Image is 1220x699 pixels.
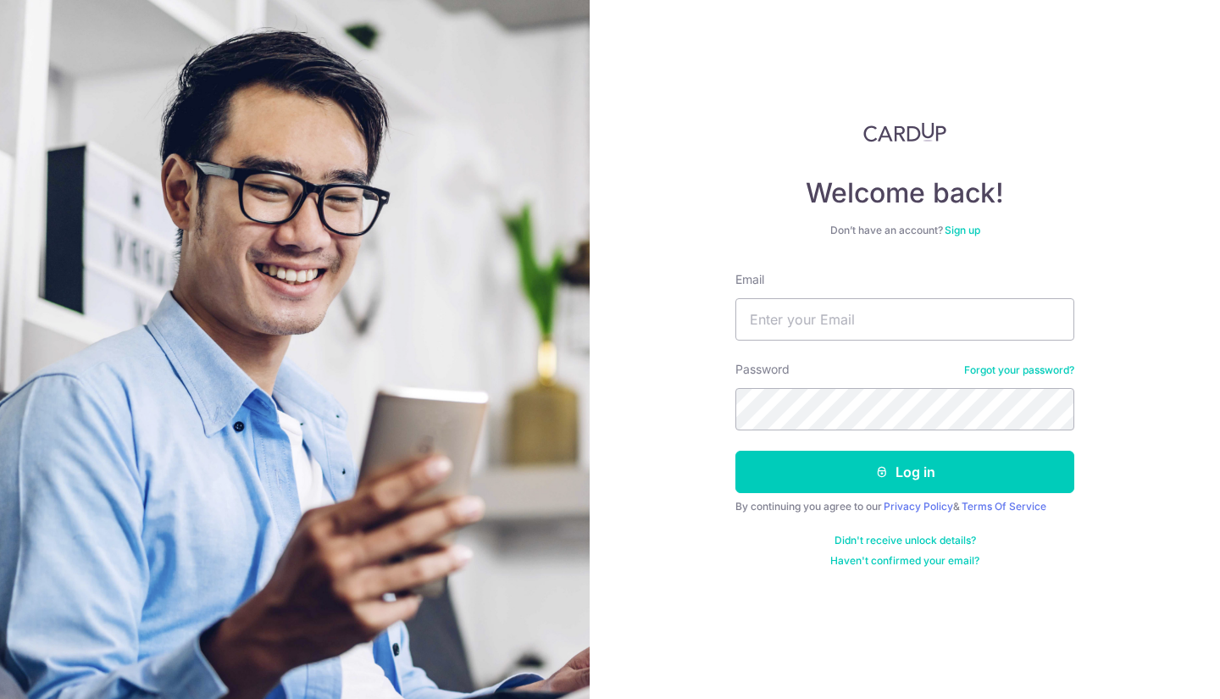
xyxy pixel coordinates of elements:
a: Terms Of Service [962,500,1046,513]
div: By continuing you agree to our & [735,500,1074,513]
img: CardUp Logo [863,122,946,142]
a: Sign up [945,224,980,236]
a: Forgot your password? [964,363,1074,377]
a: Didn't receive unlock details? [835,534,976,547]
div: Don’t have an account? [735,224,1074,237]
a: Haven't confirmed your email? [830,554,979,568]
a: Privacy Policy [884,500,953,513]
label: Email [735,271,764,288]
input: Enter your Email [735,298,1074,341]
h4: Welcome back! [735,176,1074,210]
button: Log in [735,451,1074,493]
label: Password [735,361,790,378]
